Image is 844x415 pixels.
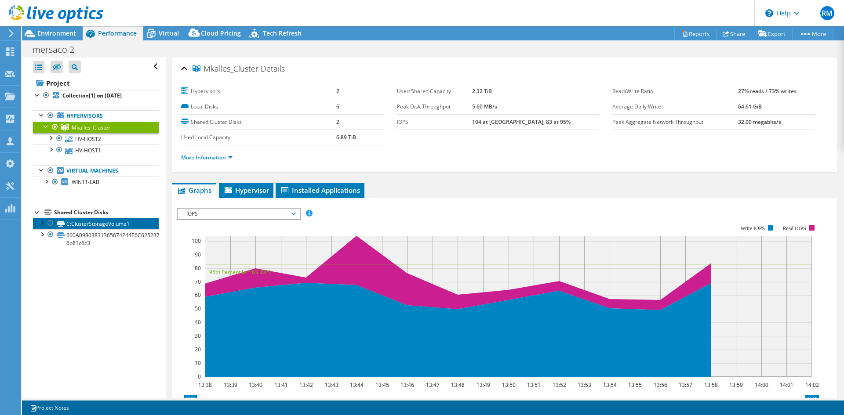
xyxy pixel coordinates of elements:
[336,118,339,126] b: 2
[472,87,492,95] b: 2.32 TiB
[195,278,201,285] text: 70
[325,381,338,389] text: 13:43
[274,381,288,389] text: 13:41
[261,63,285,74] span: Details
[198,373,201,380] text: 0
[72,124,110,131] span: Mkalles_Cluster
[195,291,201,299] text: 60
[195,318,201,326] text: 40
[62,92,122,99] b: Collection[1] on [DATE]
[783,225,807,231] text: Read IOPS
[336,103,339,110] b: 6
[195,305,201,312] text: 50
[765,9,773,17] svg: \n
[738,103,762,110] b: 64.61 GiB
[181,87,336,96] label: Hypervisors
[472,118,571,126] b: 104 at [GEOGRAPHIC_DATA], 83 at 95%
[654,381,667,389] text: 13:56
[553,381,566,389] text: 13:52
[792,27,833,40] a: More
[263,29,302,37] span: Tech Refresh
[195,251,201,258] text: 90
[336,134,356,141] b: 6.89 TiB
[223,186,269,195] span: Hypervisor
[37,29,76,37] span: Environment
[33,110,159,122] a: Hypervisors
[502,381,516,389] text: 13:50
[195,346,201,353] text: 20
[740,225,765,231] text: Write IOPS
[195,359,201,367] text: 10
[33,90,159,101] a: Collection[1] on [DATE]
[209,268,271,276] text: 95th Percentile = 83 IOPS
[249,381,262,389] text: 13:40
[198,381,212,389] text: 13:38
[24,402,75,413] a: Project Notes
[182,209,295,219] span: IOPS
[451,381,465,389] text: 13:48
[729,381,743,389] text: 13:59
[192,237,201,245] text: 100
[477,381,490,389] text: 13:49
[397,102,473,111] label: Peak Disk Throughput
[336,87,339,95] b: 2
[72,178,99,186] span: WIN11-LAB
[426,381,440,389] text: 13:47
[527,381,541,389] text: 13:51
[628,381,642,389] text: 13:55
[33,177,159,188] a: WIN11-LAB
[201,29,241,37] span: Cloud Pricing
[805,381,819,389] text: 14:02
[397,118,473,126] label: IOPS
[181,118,336,126] label: Shared Cluster Disks
[612,102,738,111] label: Average Daily Write
[33,218,159,229] a: C:ClusterStorageVolume1
[400,381,414,389] text: 13:46
[738,118,781,126] b: 32.00 megabits/s
[33,76,159,90] a: Project
[375,381,389,389] text: 13:45
[738,87,797,95] b: 27% reads / 73% writes
[578,381,591,389] text: 13:53
[820,6,834,20] span: RM
[33,229,159,249] a: 600A09803831365674244E6C62523758-6b81c6c3
[752,27,793,40] a: Export
[33,165,159,177] a: Virtual Machines
[612,87,738,96] label: Read/Write Ratio
[195,332,201,339] text: 30
[280,186,360,195] span: Installed Applications
[780,381,793,389] text: 14:01
[177,186,211,195] span: Graphs
[98,29,137,37] span: Performance
[33,133,159,144] a: HV-HOST2
[193,65,258,73] span: Mkalles_Cluster
[603,381,617,389] text: 13:54
[181,133,336,142] label: Used Local Capacity
[679,381,692,389] text: 13:57
[716,27,752,40] a: Share
[755,381,768,389] text: 14:00
[33,144,159,156] a: HV-HOST1
[674,27,717,40] a: Reports
[181,102,336,111] label: Local Disks
[612,118,738,126] label: Peak Aggregate Network Throughput
[472,103,497,110] b: 5.60 MB/s
[299,381,313,389] text: 13:42
[224,381,237,389] text: 13:39
[159,29,179,37] span: Virtual
[704,381,718,389] text: 13:58
[397,87,473,96] label: Used Shared Capacity
[181,154,233,161] a: More Information
[195,264,201,272] text: 80
[33,122,159,133] a: Mkalles_Cluster
[350,381,364,389] text: 13:44
[54,207,159,218] div: Shared Cluster Disks
[29,45,88,54] h1: mersaco 2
